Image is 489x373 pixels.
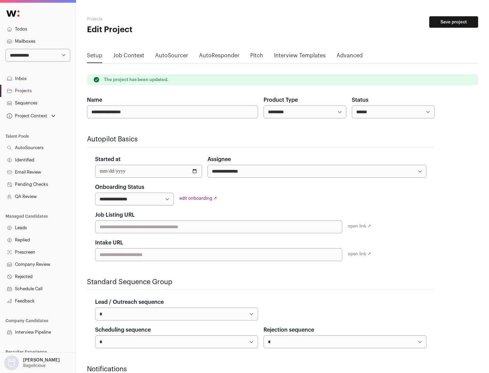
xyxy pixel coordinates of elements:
a: Job Context [113,52,144,62]
label: Onboarding Status [95,183,144,191]
p: [PERSON_NAME] [23,357,60,363]
a: Advanced [337,52,363,62]
h2: Projects [87,16,217,22]
label: Status [352,96,368,104]
a: Pitch [250,52,263,62]
button: Open dropdown [5,111,57,121]
a: Interview Templates [274,52,326,62]
label: Intake URL [95,239,123,247]
label: Assignee [207,155,231,163]
img: nopic.png [4,355,19,370]
label: Scheduling sequence [95,326,151,334]
h2: Standard Sequence Group [87,277,435,287]
h2: Autopilot Basics [87,135,435,144]
a: Setup [87,52,102,62]
label: Product Type [264,96,298,104]
p: The project has been updated. [104,77,168,82]
a: edit onboarding ↗ [179,196,217,200]
label: Rejection sequence [264,326,314,334]
label: Lead / Outreach sequence [95,298,164,306]
label: Started at [95,155,121,163]
img: Wellfound [3,7,23,20]
button: Save project [429,16,478,28]
p: Bagelicious [23,363,46,368]
h1: Edit Project [87,24,217,35]
label: Job Listing URL [95,211,135,219]
a: AutoSourcer [155,52,188,62]
button: Open dropdown [3,355,61,370]
div: Project Context [5,113,47,119]
label: Name [87,96,102,104]
a: AutoResponder [199,52,239,62]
